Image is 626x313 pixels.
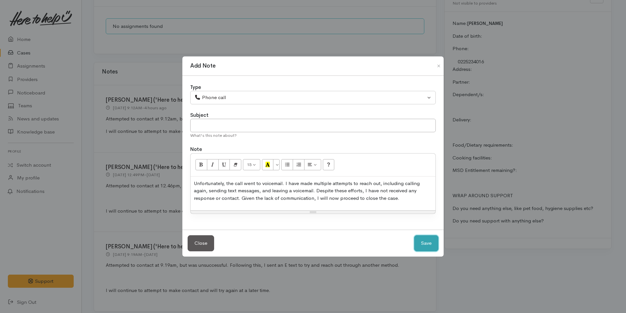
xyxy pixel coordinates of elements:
[190,132,436,139] div: What's this note about?
[230,159,241,170] button: Remove Font Style (CTRL+\)
[190,84,201,91] label: Type
[247,162,251,167] span: 15
[273,159,280,170] button: More Color
[218,159,230,170] button: Underline (CTRL+U)
[195,159,207,170] button: Bold (CTRL+B)
[293,159,304,170] button: Ordered list (CTRL+SHIFT+NUM8)
[281,159,293,170] button: Unordered list (CTRL+SHIFT+NUM7)
[190,112,209,119] label: Subject
[190,62,215,70] h1: Add Note
[194,94,426,101] div: Phone call
[188,235,214,251] button: Close
[262,159,274,170] button: Recent Color
[304,159,321,170] button: Paragraph
[207,159,219,170] button: Italic (CTRL+I)
[194,180,432,202] p: Unfortunately, the call went to voicemail. I have made multiple attempts to reach out, including ...
[433,62,444,70] button: Close
[243,159,260,170] button: Font Size
[323,159,335,170] button: Help
[190,146,202,153] label: Note
[414,235,438,251] button: Save
[190,91,436,104] button: Phone call
[191,211,435,214] div: Resize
